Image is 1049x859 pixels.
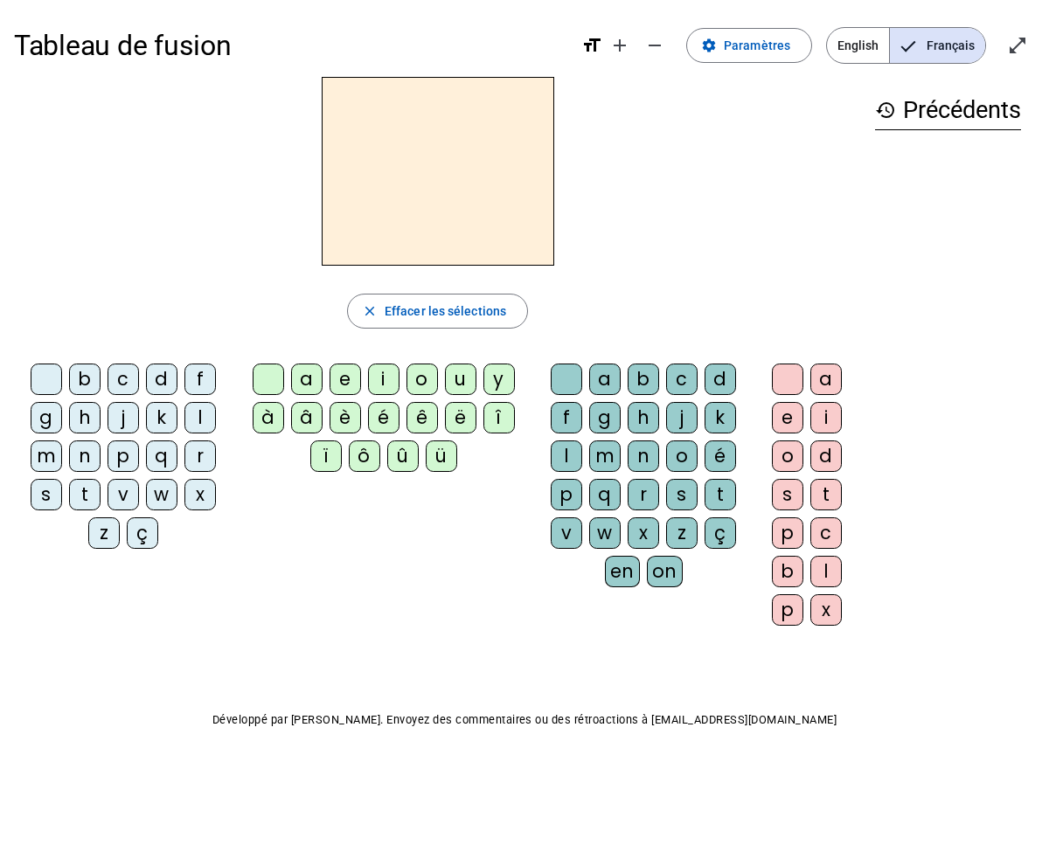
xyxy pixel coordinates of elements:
div: g [31,402,62,433]
div: q [589,479,621,510]
div: y [483,364,515,395]
div: l [551,440,582,472]
h1: Tableau de fusion [14,17,567,73]
div: c [666,364,698,395]
div: x [184,479,216,510]
div: b [772,556,803,587]
div: e [772,402,803,433]
div: f [184,364,216,395]
mat-icon: history [875,100,896,121]
div: l [184,402,216,433]
mat-icon: add [609,35,630,56]
div: p [551,479,582,510]
div: m [589,440,621,472]
div: en [605,556,640,587]
div: ô [349,440,380,472]
div: ç [705,517,736,549]
mat-icon: close [362,303,378,319]
mat-icon: open_in_full [1007,35,1028,56]
div: d [705,364,736,395]
div: â [291,402,323,433]
div: î [483,402,515,433]
div: c [108,364,139,395]
div: z [666,517,698,549]
div: à [253,402,284,433]
div: t [69,479,101,510]
div: d [146,364,177,395]
mat-button-toggle-group: Language selection [826,27,986,64]
span: English [827,28,889,63]
div: t [810,479,842,510]
div: u [445,364,476,395]
div: m [31,440,62,472]
div: o [406,364,438,395]
div: s [666,479,698,510]
div: v [551,517,582,549]
div: ê [406,402,438,433]
div: g [589,402,621,433]
div: q [146,440,177,472]
div: b [69,364,101,395]
button: Paramètres [686,28,812,63]
p: Développé par [PERSON_NAME]. Envoyez des commentaires ou des rétroactions à [EMAIL_ADDRESS][DOMAI... [14,710,1035,731]
button: Augmenter la taille de la police [602,28,637,63]
div: r [184,440,216,472]
div: o [666,440,698,472]
span: Effacer les sélections [385,301,506,322]
div: p [772,594,803,626]
div: l [810,556,842,587]
div: j [666,402,698,433]
div: è [330,402,361,433]
div: t [705,479,736,510]
span: Paramètres [724,35,790,56]
button: Diminuer la taille de la police [637,28,672,63]
div: i [810,402,842,433]
div: a [589,364,621,395]
div: n [628,440,659,472]
div: z [88,517,120,549]
div: w [589,517,621,549]
div: e [330,364,361,395]
div: a [810,364,842,395]
div: x [810,594,842,626]
div: w [146,479,177,510]
div: p [108,440,139,472]
div: r [628,479,659,510]
div: p [772,517,803,549]
div: s [31,479,62,510]
div: é [368,402,399,433]
mat-icon: settings [701,38,717,53]
div: c [810,517,842,549]
div: o [772,440,803,472]
button: Entrer en plein écran [1000,28,1035,63]
mat-icon: format_size [581,35,602,56]
div: x [628,517,659,549]
div: s [772,479,803,510]
h3: Précédents [875,91,1021,130]
div: é [705,440,736,472]
button: Effacer les sélections [347,294,528,329]
div: ü [426,440,457,472]
div: n [69,440,101,472]
div: i [368,364,399,395]
div: h [69,402,101,433]
div: ï [310,440,342,472]
div: k [146,402,177,433]
div: a [291,364,323,395]
div: d [810,440,842,472]
div: ë [445,402,476,433]
div: k [705,402,736,433]
div: ç [127,517,158,549]
div: û [387,440,419,472]
div: v [108,479,139,510]
div: h [628,402,659,433]
div: j [108,402,139,433]
div: f [551,402,582,433]
div: on [647,556,683,587]
span: Français [890,28,985,63]
div: b [628,364,659,395]
mat-icon: remove [644,35,665,56]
